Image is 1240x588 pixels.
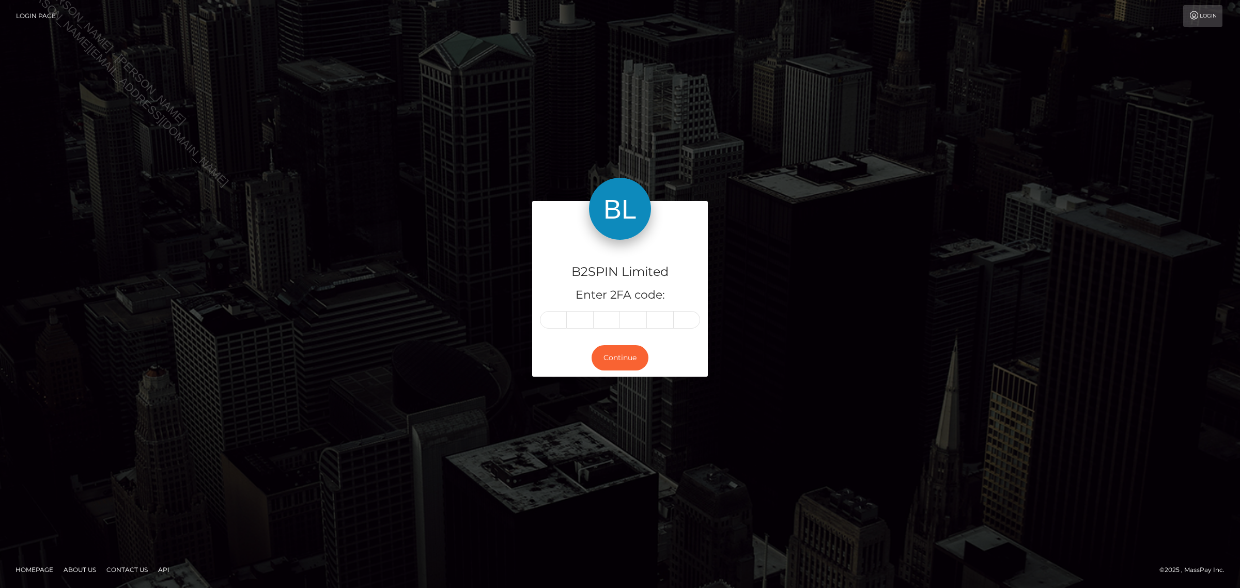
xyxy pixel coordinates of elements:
a: Homepage [11,562,57,578]
a: Contact Us [102,562,152,578]
a: Login Page [16,5,56,27]
h4: B2SPIN Limited [540,263,700,281]
img: B2SPIN Limited [589,178,651,240]
button: Continue [592,345,648,370]
div: © 2025 , MassPay Inc. [1159,564,1232,576]
a: API [154,562,174,578]
h5: Enter 2FA code: [540,287,700,303]
a: About Us [59,562,100,578]
a: Login [1183,5,1222,27]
